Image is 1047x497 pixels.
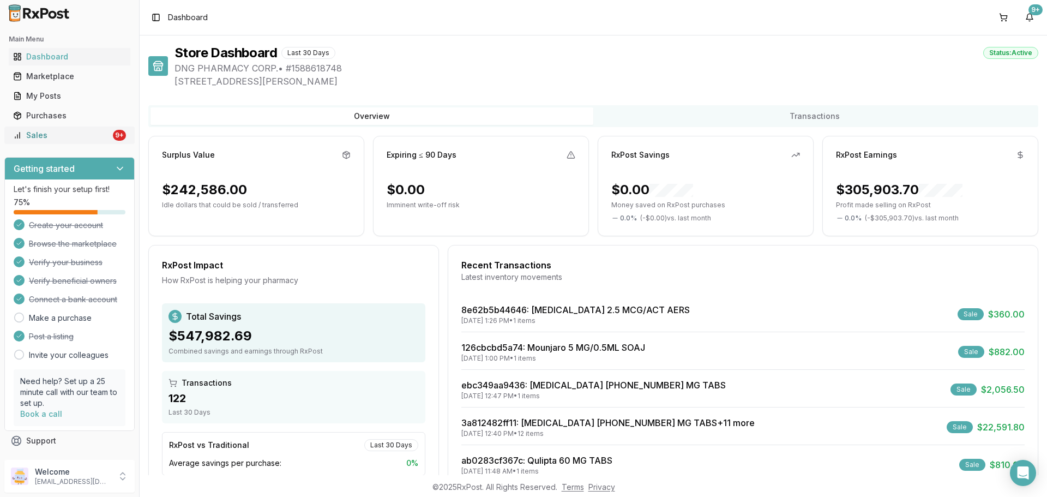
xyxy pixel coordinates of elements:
div: Last 30 Days [364,439,418,451]
a: Make a purchase [29,313,92,324]
span: 0.0 % [845,214,862,223]
a: Privacy [588,482,615,492]
h2: Main Menu [9,35,130,44]
div: Last 30 Days [169,408,419,417]
p: [EMAIL_ADDRESS][DOMAIN_NAME] [35,477,111,486]
nav: breadcrumb [168,12,208,23]
div: Last 30 Days [281,47,335,59]
p: Profit made selling on RxPost [836,201,1025,209]
button: Feedback [4,451,135,470]
button: Support [4,431,135,451]
img: User avatar [11,468,28,485]
span: 0 % [406,458,418,469]
p: Imminent write-off risk [387,201,575,209]
button: Purchases [4,107,135,124]
div: [DATE] 11:48 AM • 1 items [461,467,612,476]
a: Marketplace [9,67,130,86]
button: Dashboard [4,48,135,65]
span: 75 % [14,197,30,208]
div: How RxPost is helping your pharmacy [162,275,425,286]
div: 9+ [1028,4,1043,15]
span: Dashboard [168,12,208,23]
span: $882.00 [989,345,1025,358]
span: $22,591.80 [977,421,1025,434]
button: Marketplace [4,68,135,85]
a: Dashboard [9,47,130,67]
p: Let's finish your setup first! [14,184,125,195]
span: ( - $305,903.70 ) vs. last month [865,214,959,223]
a: Terms [562,482,584,492]
button: My Posts [4,87,135,105]
button: 9+ [1021,9,1038,26]
div: 122 [169,391,419,406]
button: Overview [151,107,593,125]
span: Verify beneficial owners [29,276,117,286]
a: 8e62b5b44646: [MEDICAL_DATA] 2.5 MCG/ACT AERS [461,304,690,315]
span: Average savings per purchase: [169,458,281,469]
span: Connect a bank account [29,294,117,305]
a: 3a812482ff11: [MEDICAL_DATA] [PHONE_NUMBER] MG TABS+11 more [461,417,755,428]
a: My Posts [9,86,130,106]
p: Money saved on RxPost purchases [611,201,800,209]
span: Post a listing [29,331,74,342]
div: $0.00 [611,181,693,199]
div: 9+ [113,130,126,141]
span: $2,056.50 [981,383,1025,396]
span: $810.00 [990,458,1025,471]
h1: Store Dashboard [174,44,277,62]
div: $0.00 [387,181,425,199]
div: Recent Transactions [461,259,1025,272]
div: Dashboard [13,51,126,62]
div: $547,982.69 [169,327,419,345]
div: Surplus Value [162,149,215,160]
span: Total Savings [186,310,241,323]
a: ab0283cf367c: Qulipta 60 MG TABS [461,455,612,466]
p: Idle dollars that could be sold / transferred [162,201,351,209]
div: Sale [947,421,973,433]
img: RxPost Logo [4,4,74,22]
button: Transactions [593,107,1036,125]
span: [STREET_ADDRESS][PERSON_NAME] [174,75,1038,88]
div: My Posts [13,91,126,101]
span: Transactions [182,378,232,388]
span: DNG PHARMACY CORP. • # 1588618748 [174,62,1038,75]
div: Combined savings and earnings through RxPost [169,347,419,356]
span: $360.00 [988,308,1025,321]
a: Book a call [20,409,62,418]
div: Sale [958,308,984,320]
div: Status: Active [983,47,1038,59]
a: Purchases [9,106,130,125]
button: Sales9+ [4,127,135,144]
div: Sale [958,346,984,358]
div: Expiring ≤ 90 Days [387,149,456,160]
a: 126cbcbd5a74: Mounjaro 5 MG/0.5ML SOAJ [461,342,645,353]
div: Sale [950,384,977,396]
a: Sales9+ [9,125,130,145]
div: [DATE] 1:26 PM • 1 items [461,316,690,325]
div: RxPost vs Traditional [169,440,249,451]
div: $242,586.00 [162,181,247,199]
a: ebc349aa9436: [MEDICAL_DATA] [PHONE_NUMBER] MG TABS [461,380,726,391]
a: Invite your colleagues [29,350,109,361]
div: [DATE] 12:47 PM • 1 items [461,392,726,400]
div: Open Intercom Messenger [1010,460,1036,486]
h3: Getting started [14,162,75,175]
span: ( - $0.00 ) vs. last month [640,214,711,223]
span: Verify your business [29,257,103,268]
div: Sales [13,130,111,141]
p: Need help? Set up a 25 minute call with our team to set up. [20,376,119,409]
div: Latest inventory movements [461,272,1025,283]
div: [DATE] 1:00 PM • 1 items [461,354,645,363]
span: Create your account [29,220,103,231]
div: Purchases [13,110,126,121]
div: [DATE] 12:40 PM • 12 items [461,429,755,438]
div: RxPost Impact [162,259,425,272]
div: Marketplace [13,71,126,82]
div: Sale [959,459,985,471]
span: Feedback [26,455,63,466]
div: RxPost Savings [611,149,670,160]
span: 0.0 % [620,214,637,223]
p: Welcome [35,466,111,477]
span: Browse the marketplace [29,238,117,249]
div: $305,903.70 [836,181,962,199]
